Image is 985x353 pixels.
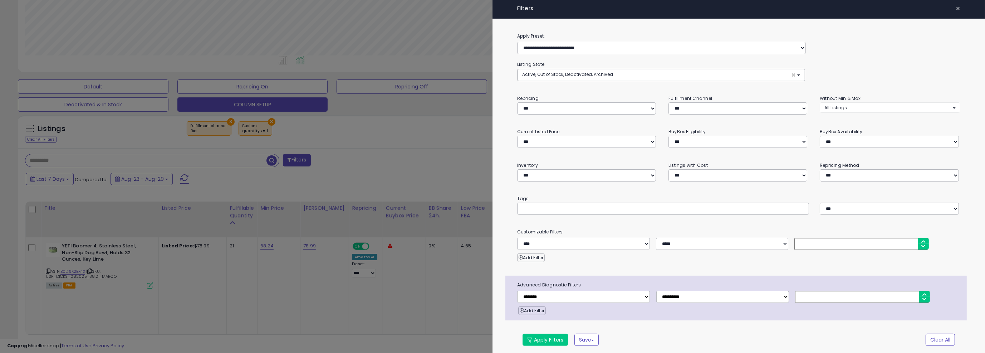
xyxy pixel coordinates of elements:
button: Apply Filters [523,334,568,346]
span: × [791,71,796,79]
small: Customizable Filters [512,228,966,236]
small: Listings with Cost [668,162,708,168]
label: Apply Preset: [512,32,966,40]
small: Current Listed Price [517,129,559,135]
small: BuyBox Eligibility [668,129,706,135]
small: Repricing [517,95,539,101]
span: All Listings [824,105,847,111]
span: Active, Out of Stock, Deactivated, Archived [522,71,613,77]
small: Repricing Method [820,162,859,168]
small: Fulfillment Channel [668,95,712,101]
small: Without Min & Max [820,95,861,101]
button: Clear All [926,334,955,346]
button: Add Filter [518,306,546,315]
button: × [953,4,963,14]
span: × [956,4,960,14]
small: Inventory [517,162,538,168]
button: Add Filter [517,253,545,262]
span: Advanced Diagnostic Filters [512,281,967,289]
h4: Filters [517,5,960,11]
button: Save [574,334,599,346]
small: Tags [512,195,966,203]
button: All Listings [820,102,960,113]
button: Active, Out of Stock, Deactivated, Archived × [518,69,805,81]
small: BuyBox Availability [820,129,862,135]
small: Listing State [517,61,545,67]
